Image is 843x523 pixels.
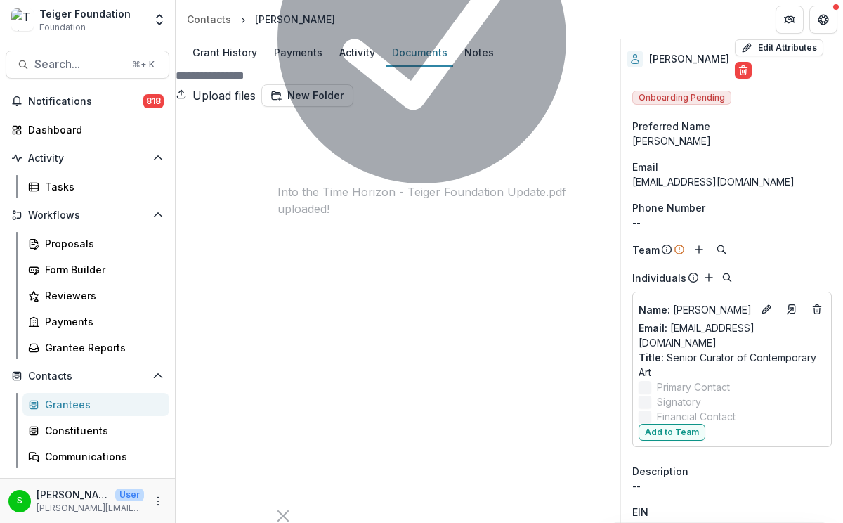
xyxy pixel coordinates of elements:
[28,209,147,221] span: Workflows
[34,58,124,71] span: Search...
[6,365,169,387] button: Open Contacts
[649,53,729,65] h2: [PERSON_NAME]
[632,271,686,285] p: Individuals
[6,147,169,169] button: Open Activity
[691,241,707,258] button: Add
[45,288,158,303] div: Reviewers
[632,505,648,519] p: EIN
[632,174,832,189] div: [EMAIL_ADDRESS][DOMAIN_NAME]
[268,42,328,63] div: Payments
[129,57,157,72] div: ⌘ + K
[735,62,752,79] button: Delete
[143,94,164,108] span: 818
[719,269,736,286] button: Search
[268,39,328,67] a: Payments
[39,21,86,34] span: Foundation
[45,449,158,464] div: Communications
[176,84,256,107] button: Upload files
[45,262,158,277] div: Form Builder
[181,9,237,30] a: Contacts
[22,419,169,442] a: Constituents
[639,350,825,380] p: Senior Curator of Contemporary Art
[37,502,144,515] p: [PERSON_NAME][EMAIL_ADDRESS][DOMAIN_NAME]
[45,179,158,194] div: Tasks
[45,314,158,329] div: Payments
[639,351,664,363] span: Title :
[150,6,169,34] button: Open entity switcher
[459,42,499,63] div: Notes
[758,301,775,318] button: Edit
[6,118,169,141] a: Dashboard
[17,496,22,505] div: Stephanie
[187,12,231,27] div: Contacts
[115,489,144,501] p: User
[809,6,837,34] button: Get Help
[6,90,169,112] button: Notifications818
[657,409,736,424] span: Financial Contact
[11,8,34,31] img: Teiger Foundation
[639,304,670,316] span: Name :
[657,394,701,409] span: Signatory
[639,322,667,334] span: Email:
[780,298,803,321] a: Go to contact
[45,397,158,412] div: Grantees
[632,479,832,493] p: --
[45,340,158,355] div: Grantee Reports
[150,493,166,510] button: More
[632,215,832,230] div: --
[632,134,832,148] div: [PERSON_NAME]
[39,6,131,21] div: Teiger Foundation
[22,310,169,333] a: Payments
[334,42,381,63] div: Activity
[632,200,705,215] span: Phone Number
[187,42,263,63] div: Grant History
[181,9,341,30] nav: breadcrumb
[632,243,660,257] p: Team
[639,321,825,350] a: Email: [EMAIL_ADDRESS][DOMAIN_NAME]
[713,241,730,258] button: Search
[6,51,169,79] button: Search...
[6,474,169,496] button: Open Data & Reporting
[776,6,804,34] button: Partners
[28,153,147,164] span: Activity
[22,393,169,416] a: Grantees
[28,122,158,137] div: Dashboard
[632,119,710,134] span: Preferred Name
[22,284,169,307] a: Reviewers
[45,236,158,251] div: Proposals
[334,39,381,67] a: Activity
[6,204,169,226] button: Open Workflows
[657,380,730,394] span: Primary Contact
[261,84,353,107] button: New Folder
[28,370,147,382] span: Contacts
[639,302,752,317] p: [PERSON_NAME]
[809,301,825,318] button: Deletes
[386,39,453,67] a: Documents
[45,423,158,438] div: Constituents
[386,42,453,63] div: Documents
[37,487,110,502] p: [PERSON_NAME]
[459,39,499,67] a: Notes
[187,39,263,67] a: Grant History
[22,232,169,255] a: Proposals
[639,424,705,441] button: Add to Team
[255,12,335,27] div: [PERSON_NAME]
[28,96,143,108] span: Notifications
[22,336,169,359] a: Grantee Reports
[639,302,752,317] a: Name: [PERSON_NAME]
[22,258,169,281] a: Form Builder
[700,269,717,286] button: Add
[22,445,169,468] a: Communications
[22,175,169,198] a: Tasks
[632,464,688,479] span: Description
[632,91,731,105] span: Onboarding Pending
[632,160,658,174] span: Email
[735,39,823,56] button: Edit Attributes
